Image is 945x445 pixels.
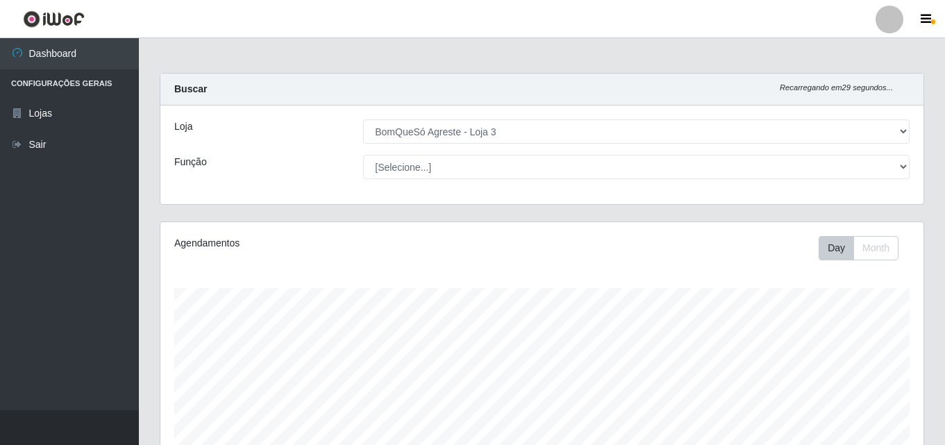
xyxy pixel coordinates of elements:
[819,236,898,260] div: First group
[819,236,910,260] div: Toolbar with button groups
[853,236,898,260] button: Month
[174,119,192,134] label: Loja
[174,83,207,94] strong: Buscar
[819,236,854,260] button: Day
[174,155,207,169] label: Função
[780,83,893,92] i: Recarregando em 29 segundos...
[23,10,85,28] img: CoreUI Logo
[174,236,469,251] div: Agendamentos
